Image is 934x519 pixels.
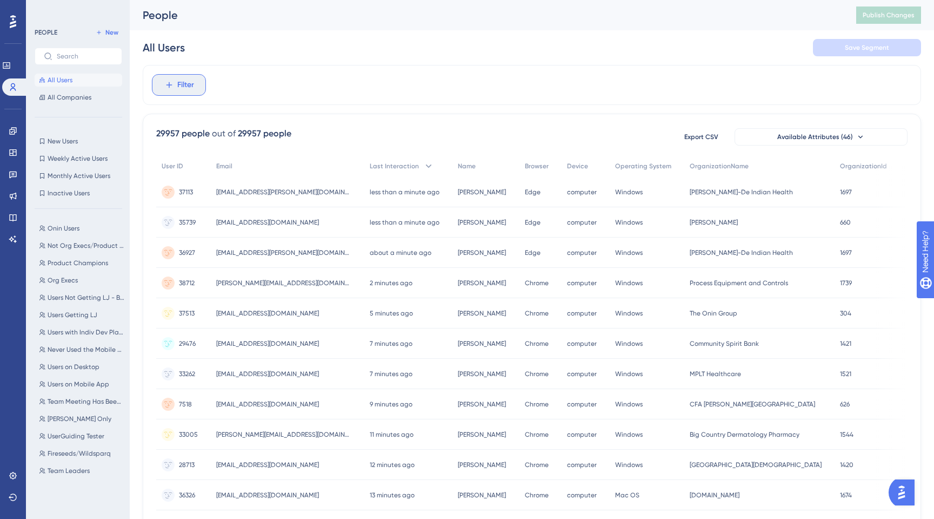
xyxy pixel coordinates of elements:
button: Users on Desktop [35,360,129,373]
button: UserGuiding Tester [35,430,129,443]
span: Users on Desktop [48,363,99,371]
span: computer [567,339,597,348]
span: 37513 [179,309,195,318]
span: Chrome [525,430,549,439]
span: Fireseeds/Wildsparq [48,449,111,458]
span: [PERSON_NAME] [690,218,738,227]
span: computer [567,491,597,500]
span: New [105,28,118,37]
div: out of [212,127,236,140]
span: [PERSON_NAME]-De Indian Health [690,248,793,257]
span: computer [567,370,597,378]
span: New Users [48,137,78,146]
span: Windows [615,279,643,287]
span: Device [567,162,588,170]
span: 304 [840,309,851,318]
span: computer [567,188,597,196]
span: Monthly Active Users [48,172,110,180]
span: Chrome [525,491,549,500]
span: User ID [162,162,183,170]
span: Team Leaders [48,467,90,475]
span: computer [567,279,597,287]
span: Not Org Execs/Product Champs [48,241,124,250]
span: Edge [525,218,541,227]
span: 660 [840,218,851,227]
button: Org Execs [35,274,129,287]
span: 1697 [840,188,852,196]
span: 1674 [840,491,852,500]
div: 29957 people [156,127,210,140]
span: computer [567,309,597,318]
span: OrganizationId [840,162,887,170]
span: [PERSON_NAME][EMAIL_ADDRESS][DOMAIN_NAME] [216,430,351,439]
button: Export CSV [674,128,728,146]
span: 36326 [179,491,195,500]
span: computer [567,461,597,469]
span: Org Execs [48,276,78,285]
button: Team Leaders [35,464,129,477]
div: All Users [143,40,185,55]
span: Windows [615,400,643,409]
span: [EMAIL_ADDRESS][DOMAIN_NAME] [216,309,319,318]
button: [PERSON_NAME] Only [35,412,129,425]
span: computer [567,218,597,227]
button: Never Used the Mobile App [35,343,129,356]
button: Save Segment [813,39,921,56]
span: Process Equipment and Controls [690,279,788,287]
span: Windows [615,430,643,439]
span: Chrome [525,461,549,469]
time: 5 minutes ago [370,310,413,317]
span: [PERSON_NAME] [458,279,506,287]
span: 1521 [840,370,851,378]
span: Need Help? [25,3,68,16]
span: Chrome [525,400,549,409]
span: computer [567,430,597,439]
time: about a minute ago [370,249,431,257]
time: less than a minute ago [370,188,439,196]
span: [PERSON_NAME] [458,370,506,378]
span: [PERSON_NAME] [458,188,506,196]
span: [PERSON_NAME][EMAIL_ADDRESS][DOMAIN_NAME] [216,279,351,287]
span: [PERSON_NAME] Only [48,415,111,423]
span: Edge [525,248,541,257]
span: The Onin Group [690,309,737,318]
span: 35739 [179,218,196,227]
button: Onin Users [35,222,129,235]
span: Windows [615,461,643,469]
span: All Users [48,76,72,84]
span: 1421 [840,339,851,348]
span: [PERSON_NAME] [458,400,506,409]
button: Product Champions [35,257,129,270]
span: [EMAIL_ADDRESS][DOMAIN_NAME] [216,491,319,500]
span: [PERSON_NAME] [458,309,506,318]
span: [PERSON_NAME]-De Indian Health [690,188,793,196]
button: All Companies [35,91,122,104]
span: Inactive Users [48,189,90,198]
span: Community Spirit Bank [690,339,759,348]
span: Windows [615,370,643,378]
button: Not Org Execs/Product Champs [35,239,129,252]
span: [EMAIL_ADDRESS][PERSON_NAME][DOMAIN_NAME] [216,248,351,257]
span: Team Meeting Has Been Scheduled [48,397,124,406]
span: 28713 [179,461,195,469]
span: Name [458,162,476,170]
span: 1697 [840,248,852,257]
span: 38712 [179,279,195,287]
span: Onin Users [48,224,79,233]
span: Users with Indiv Dev Plans ON [48,328,124,337]
span: Save Segment [845,43,889,52]
span: computer [567,248,597,257]
span: MPLT Healthcare [690,370,741,378]
div: 29957 people [238,127,291,140]
span: Chrome [525,279,549,287]
span: Users Getting LJ [48,311,97,319]
span: [EMAIL_ADDRESS][DOMAIN_NAME] [216,370,319,378]
time: 12 minutes ago [370,461,415,469]
button: Filter [152,74,206,96]
time: less than a minute ago [370,219,439,226]
span: [PERSON_NAME] [458,218,506,227]
time: 2 minutes ago [370,279,412,287]
span: 36927 [179,248,195,257]
span: 29476 [179,339,196,348]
